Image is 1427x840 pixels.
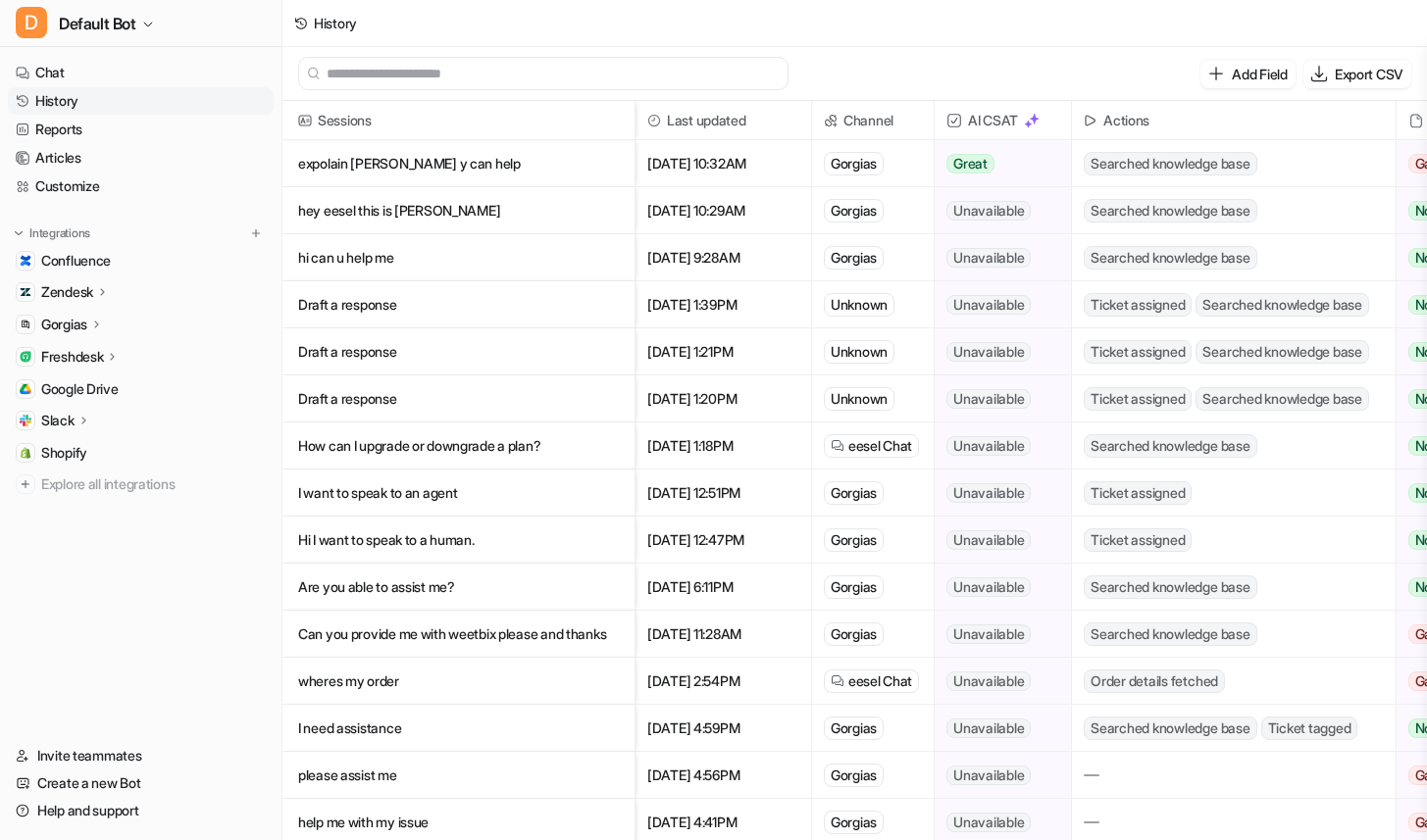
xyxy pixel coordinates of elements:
[831,671,912,691] a: eesel Chat
[848,436,912,456] span: eesel Chat
[643,140,803,187] span: [DATE] 10:32AM
[643,328,803,375] span: [DATE] 1:21PM
[946,483,1031,503] span: Unavailable
[8,247,274,274] a: ConfluenceConfluence
[820,101,926,140] span: Channel
[20,255,31,267] img: Confluence
[643,705,803,752] span: [DATE] 4:59PM
[41,251,111,271] span: Confluence
[946,201,1031,221] span: Unavailable
[824,293,894,317] div: Unknown
[831,674,844,688] img: eeselChat
[8,797,274,824] a: Help and support
[824,340,894,364] div: Unknown
[824,811,884,834] div: Gorgias
[946,389,1031,409] span: Unavailable
[643,187,803,234] span: [DATE] 10:29AM
[946,436,1031,456] span: Unavailable
[12,226,25,240] img: expand menu
[1335,64,1403,84] p: Export CSV
[1261,716,1358,740] span: Ticket tagged
[1084,481,1192,505] span: Ticket assigned
[946,813,1031,832] span: Unavailable
[16,7,47,38] span: D
[824,481,884,505] div: Gorgias
[943,101,1063,140] span: AI CSAT
[298,281,619,328] p: Draft a response
[8,439,274,467] a: ShopifyShopify
[20,351,31,363] img: Freshdesk
[946,766,1031,785] span: Unavailable
[20,286,31,298] img: Zendesk
[41,282,93,302] p: Zendesk
[1232,64,1287,84] p: Add Field
[946,295,1031,315] span: Unavailable
[1103,101,1149,140] h2: Actions
[824,575,884,599] div: Gorgias
[643,469,803,517] span: [DATE] 12:51PM
[1084,528,1192,552] span: Ticket assigned
[8,144,274,172] a: Articles
[8,375,274,403] a: Google DriveGoogle Drive
[1084,199,1256,222] span: Searched knowledge base
[8,742,274,769] a: Invite teammates
[298,140,619,187] p: expolain [PERSON_NAME] y can help
[946,624,1031,644] span: Unavailable
[643,234,803,281] span: [DATE] 9:28AM
[8,116,274,143] a: Reports
[298,328,619,375] p: Draft a response
[298,375,619,422] p: Draft a response
[1084,246,1256,270] span: Searched knowledge base
[298,517,619,564] p: Hi I want to speak to a human.
[643,658,803,705] span: [DATE] 2:54PM
[1084,716,1256,740] span: Searched knowledge base
[8,470,274,498] a: Explore all integrations
[831,439,844,453] img: eeselChat
[8,223,96,243] button: Integrations
[643,611,803,658] span: [DATE] 11:28AM
[1303,60,1411,88] button: Export CSV
[1084,622,1256,646] span: Searched knowledge base
[20,447,31,459] img: Shopify
[298,422,619,469] p: How can I upgrade or downgrade a plan?
[1196,293,1368,317] span: Searched knowledge base
[41,347,103,367] p: Freshdesk
[1084,669,1225,693] span: Order details fetched
[41,469,266,500] span: Explore all integrations
[8,769,274,797] a: Create a new Bot
[824,199,884,222] div: Gorgias
[8,173,274,200] a: Customize
[824,152,884,175] div: Gorgias
[298,611,619,658] p: Can you provide me with weetbix please and thanks
[824,716,884,740] div: Gorgias
[29,225,90,241] p: Integrations
[20,383,31,395] img: Google Drive
[41,315,87,334] p: Gorgias
[8,87,274,115] a: History
[1196,340,1368,364] span: Searched knowledge base
[946,154,994,173] span: Great
[824,246,884,270] div: Gorgias
[1084,387,1192,411] span: Ticket assigned
[643,564,803,611] span: [DATE] 6:11PM
[643,375,803,422] span: [DATE] 1:20PM
[16,474,35,494] img: explore all integrations
[1084,340,1192,364] span: Ticket assigned
[298,187,619,234] p: hey eesel this is [PERSON_NAME]
[59,10,136,37] span: Default Bot
[1084,434,1256,458] span: Searched knowledge base
[824,528,884,552] div: Gorgias
[824,764,884,787] div: Gorgias
[946,530,1031,550] span: Unavailable
[1084,293,1192,317] span: Ticket assigned
[643,752,803,799] span: [DATE] 4:56PM
[290,101,627,140] span: Sessions
[831,436,912,456] a: eesel Chat
[946,577,1031,597] span: Unavailable
[946,248,1031,268] span: Unavailable
[643,281,803,328] span: [DATE] 1:39PM
[643,101,803,140] span: Last updated
[298,658,619,705] p: wheres my order
[298,234,619,281] p: hi can u help me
